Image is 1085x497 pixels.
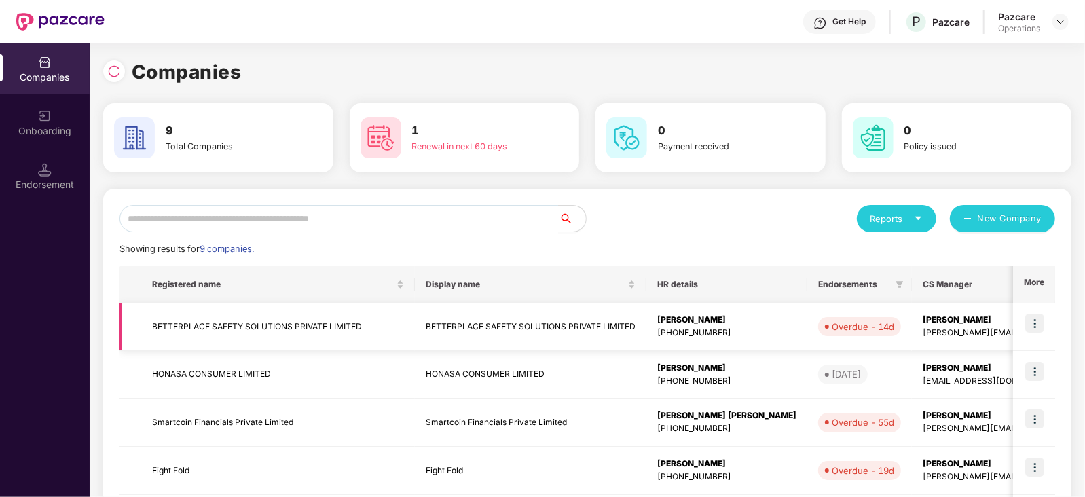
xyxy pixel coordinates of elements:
div: Payment received [658,140,775,153]
div: Policy issued [904,140,1021,153]
div: [PERSON_NAME] [657,314,796,327]
th: Display name [415,266,646,303]
div: [PERSON_NAME] [657,458,796,471]
img: svg+xml;base64,PHN2ZyBpZD0iSGVscC0zMngzMiIgeG1sbnM9Imh0dHA6Ly93d3cudzMub3JnLzIwMDAvc3ZnIiB3aWR0aD... [813,16,827,30]
td: HONASA CONSUMER LIMITED [141,351,415,399]
span: 9 companies. [200,244,254,254]
div: Operations [998,23,1040,34]
div: Pazcare [932,16,970,29]
td: BETTERPLACE SAFETY SOLUTIONS PRIVATE LIMITED [141,303,415,351]
span: P [912,14,921,30]
img: icon [1025,362,1044,381]
img: svg+xml;base64,PHN2ZyB4bWxucz0iaHR0cDovL3d3dy53My5vcmcvMjAwMC9zdmciIHdpZHRoPSI2MCIgaGVpZ2h0PSI2MC... [361,117,401,158]
div: Overdue - 19d [832,464,894,477]
div: Overdue - 55d [832,416,894,429]
div: Reports [870,212,923,225]
img: svg+xml;base64,PHN2ZyB3aWR0aD0iMjAiIGhlaWdodD0iMjAiIHZpZXdCb3g9IjAgMCAyMCAyMCIgZmlsbD0ibm9uZSIgeG... [38,109,52,123]
span: caret-down [914,214,923,223]
img: New Pazcare Logo [16,13,105,31]
span: Showing results for [119,244,254,254]
button: search [558,205,587,232]
div: Pazcare [998,10,1040,23]
div: [PHONE_NUMBER] [657,471,796,483]
div: [PHONE_NUMBER] [657,422,796,435]
h3: 1 [412,122,529,140]
span: Endorsements [818,279,890,290]
div: Overdue - 14d [832,320,894,333]
button: plusNew Company [950,205,1055,232]
img: svg+xml;base64,PHN2ZyBpZD0iUmVsb2FkLTMyeDMyIiB4bWxucz0iaHR0cDovL3d3dy53My5vcmcvMjAwMC9zdmciIHdpZH... [107,65,121,78]
th: HR details [646,266,807,303]
img: icon [1025,409,1044,428]
div: [PHONE_NUMBER] [657,375,796,388]
h3: 0 [904,122,1021,140]
span: New Company [978,212,1042,225]
td: Eight Fold [415,447,646,495]
img: icon [1025,458,1044,477]
span: Registered name [152,279,394,290]
span: plus [963,214,972,225]
img: svg+xml;base64,PHN2ZyBpZD0iRHJvcGRvd24tMzJ4MzIiIHhtbG5zPSJodHRwOi8vd3d3LnczLm9yZy8yMDAwL3N2ZyIgd2... [1055,16,1066,27]
h1: Companies [132,57,242,87]
div: Renewal in next 60 days [412,140,529,153]
td: Smartcoin Financials Private Limited [141,399,415,447]
img: svg+xml;base64,PHN2ZyB3aWR0aD0iMTQuNSIgaGVpZ2h0PSIxNC41IiB2aWV3Qm94PSIwIDAgMTYgMTYiIGZpbGw9Im5vbm... [38,163,52,177]
td: Smartcoin Financials Private Limited [415,399,646,447]
img: svg+xml;base64,PHN2ZyBpZD0iQ29tcGFuaWVzIiB4bWxucz0iaHR0cDovL3d3dy53My5vcmcvMjAwMC9zdmciIHdpZHRoPS... [38,56,52,69]
th: Registered name [141,266,415,303]
div: Get Help [832,16,866,27]
div: [DATE] [832,367,861,381]
span: filter [896,280,904,289]
img: icon [1025,314,1044,333]
td: HONASA CONSUMER LIMITED [415,351,646,399]
h3: 0 [658,122,775,140]
img: svg+xml;base64,PHN2ZyB4bWxucz0iaHR0cDovL3d3dy53My5vcmcvMjAwMC9zdmciIHdpZHRoPSI2MCIgaGVpZ2h0PSI2MC... [606,117,647,158]
td: BETTERPLACE SAFETY SOLUTIONS PRIVATE LIMITED [415,303,646,351]
span: Display name [426,279,625,290]
div: [PHONE_NUMBER] [657,327,796,339]
td: Eight Fold [141,447,415,495]
div: [PERSON_NAME] [657,362,796,375]
th: More [1013,266,1055,303]
span: search [558,213,586,224]
span: filter [893,276,906,293]
div: Total Companies [166,140,282,153]
img: svg+xml;base64,PHN2ZyB4bWxucz0iaHR0cDovL3d3dy53My5vcmcvMjAwMC9zdmciIHdpZHRoPSI2MCIgaGVpZ2h0PSI2MC... [853,117,894,158]
h3: 9 [166,122,282,140]
img: svg+xml;base64,PHN2ZyB4bWxucz0iaHR0cDovL3d3dy53My5vcmcvMjAwMC9zdmciIHdpZHRoPSI2MCIgaGVpZ2h0PSI2MC... [114,117,155,158]
div: [PERSON_NAME] [PERSON_NAME] [657,409,796,422]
